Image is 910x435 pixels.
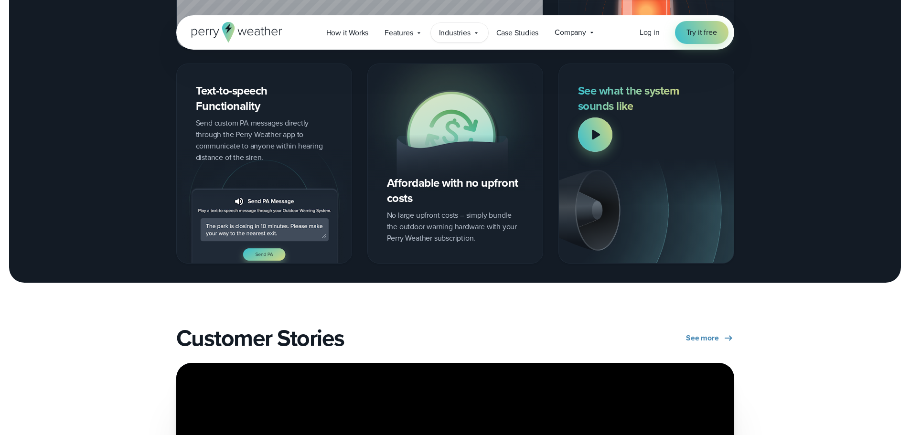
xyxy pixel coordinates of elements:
[318,23,377,42] a: How it Works
[488,23,547,42] a: Case Studies
[176,325,450,351] h2: Customer Stories
[326,27,369,39] span: How it Works
[559,158,734,263] img: outdoor warning system
[675,21,728,44] a: Try it free
[640,27,660,38] a: Log in
[686,27,717,38] span: Try it free
[439,27,471,39] span: Industries
[496,27,539,39] span: Case Studies
[385,27,413,39] span: Features
[686,332,718,344] span: See more
[686,332,734,344] a: See more
[555,27,586,38] span: Company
